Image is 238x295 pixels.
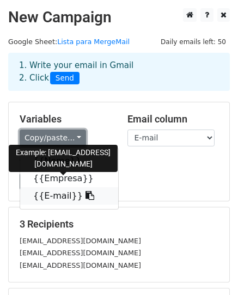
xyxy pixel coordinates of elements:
[20,261,141,269] small: [EMAIL_ADDRESS][DOMAIN_NAME]
[20,187,118,205] a: {{E-mail}}
[50,72,80,85] span: Send
[184,243,238,295] div: Widget de chat
[8,8,230,27] h2: New Campaign
[157,38,230,46] a: Daily emails left: 50
[20,130,86,146] a: Copy/paste...
[8,38,130,46] small: Google Sheet:
[20,249,141,257] small: [EMAIL_ADDRESS][DOMAIN_NAME]
[184,243,238,295] iframe: Chat Widget
[127,113,219,125] h5: Email column
[11,59,227,84] div: 1. Write your email in Gmail 2. Click
[20,218,218,230] h5: 3 Recipients
[157,36,230,48] span: Daily emails left: 50
[9,145,118,172] div: Example: [EMAIL_ADDRESS][DOMAIN_NAME]
[57,38,130,46] a: Lista para MergeMail
[20,113,111,125] h5: Variables
[20,237,141,245] small: [EMAIL_ADDRESS][DOMAIN_NAME]
[20,170,118,187] a: {{Empresa}}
